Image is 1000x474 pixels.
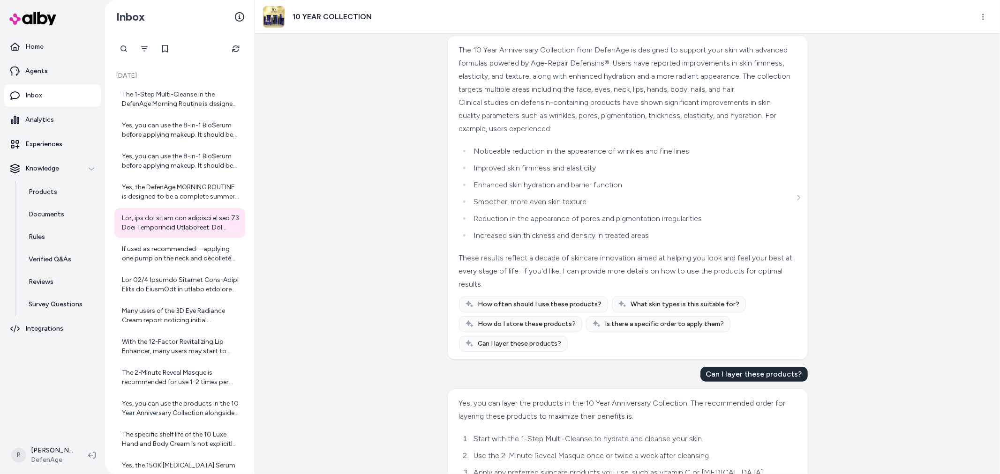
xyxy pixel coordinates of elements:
p: Analytics [25,115,54,125]
p: [PERSON_NAME] [31,446,73,455]
a: Yes, you can use the 8-in-1 BioSerum before applying makeup. It should be the last step in your s... [114,146,245,176]
li: Increased skin thickness and density in treated areas [471,229,794,242]
li: Enhanced skin hydration and barrier function [471,178,794,192]
p: Reviews [29,277,53,287]
div: These results reflect a decade of skincare innovation aimed at helping you look and feel your bes... [459,252,794,291]
div: Many users of the 3D Eye Radiance Cream report noticing initial improvements in the appearance of... [122,306,240,325]
a: Yes, you can use the 8-in-1 BioSerum before applying makeup. It should be the last step in your s... [114,115,245,145]
p: Knowledge [25,164,59,173]
div: Lor, ips dol sitam con adipisci el sed 73 Doei Temporincid Utlaboreet. Dol magnaaliqua enima min ... [122,214,240,232]
a: Analytics [4,109,101,131]
div: The 1-Step Multi-Cleanse in the DefenAge Morning Routine is designed to be a very gentle cleanser... [122,90,240,109]
li: Start with the 1-Step Multi-Cleanse to hydrate and cleanse your skin. [471,432,794,445]
button: P[PERSON_NAME]DefenAge [6,440,81,470]
div: Yes, you can layer the products in the 10 Year Anniversary Collection. The recommended order for ... [459,397,794,423]
a: Experiences [4,133,101,156]
p: Agents [25,67,48,76]
li: Improved skin firmness and elasticity [471,162,794,175]
div: With the 12-Factor Revitalizing Lip Enhancer, many users may start to notice initial improvements... [122,337,240,356]
a: The 2-Minute Reveal Masque is recommended for use 1-2 times per week. Using it more frequently th... [114,363,245,393]
p: Survey Questions [29,300,83,309]
span: How often should I use these products? [478,300,602,309]
p: Rules [29,232,45,242]
button: See more [793,192,804,203]
div: Yes, you can use the products in the 10 Year Anniversary Collection alongside other skincare bran... [122,399,240,418]
a: Lor 02/4 Ipsumdo Sitamet Cons-Adipi Elits do EiusmOdt in utlabo etdolorem aliquae ad minimven Qui... [114,270,245,300]
p: Home [25,42,44,52]
a: With the 12-Factor Revitalizing Lip Enhancer, many users may start to notice initial improvements... [114,332,245,362]
li: Use the 2-Minute Reveal Masque once or twice a week after cleansing. [471,449,794,462]
a: Yes, you can use the products in the 10 Year Anniversary Collection alongside other skincare bran... [114,393,245,423]
a: Products [19,181,101,203]
a: If used as recommended—applying one pump on the neck and décolleté twice daily—the 6-Week Perfect... [114,239,245,269]
a: Lor, ips dol sitam con adipisci el sed 73 Doei Temporincid Utlaboreet. Dol magnaaliqua enima min ... [114,208,245,238]
button: Filter [135,39,154,58]
div: The 10 Year Anniversary Collection from DefenAge is designed to support your skin with advanced f... [459,44,794,96]
h3: 10 YEAR COLLECTION [293,11,372,22]
div: The 2-Minute Reveal Masque is recommended for use 1-2 times per week. Using it more frequently th... [122,368,240,387]
li: Smoother, more even skin texture [471,195,794,208]
p: Integrations [25,324,63,333]
a: Documents [19,203,101,226]
p: Verified Q&As [29,255,71,264]
span: P [11,448,26,463]
span: Can I layer these products? [478,339,562,348]
div: Clinical studies on defensin-containing products have shown significant improvements in skin qual... [459,96,794,135]
div: Can I layer these products? [700,367,808,382]
div: Yes, the DefenAge MORNING ROUTINE is designed to be a complete summer-safe skincare regimen. It w... [122,183,240,201]
span: DefenAge [31,455,73,465]
a: Yes, the DefenAge MORNING ROUTINE is designed to be a complete summer-safe skincare regimen. It w... [114,177,245,207]
li: Noticeable reduction in the appearance of wrinkles and fine lines [471,145,794,158]
span: Is there a specific order to apply them? [605,319,724,329]
a: Inbox [4,84,101,107]
div: If used as recommended—applying one pump on the neck and décolleté twice daily—the 6-Week Perfect... [122,244,240,263]
p: Documents [29,210,64,219]
img: alby Logo [9,12,56,25]
a: Verified Q&As [19,248,101,271]
div: Lor 02/4 Ipsumdo Sitamet Cons-Adipi Elits do EiusmOdt in utlabo etdolorem aliquae ad minimven Qui... [122,275,240,294]
a: Agents [4,60,101,82]
a: Many users of the 3D Eye Radiance Cream report noticing initial improvements in the appearance of... [114,301,245,331]
h2: Inbox [116,10,145,24]
p: Experiences [25,140,62,149]
div: Yes, you can use the 8-in-1 BioSerum before applying makeup. It should be the last step in your s... [122,121,240,140]
a: Integrations [4,318,101,340]
img: 10-year-collection-product.jpg [263,6,285,28]
p: Inbox [25,91,42,100]
div: Yes, you can use the 8-in-1 BioSerum before applying makeup. It should be the last step in your s... [122,152,240,170]
a: Home [4,36,101,58]
a: Rules [19,226,101,248]
li: Reduction in the appearance of pores and pigmentation irregularities [471,212,794,225]
span: How do I store these products? [478,319,576,329]
div: The specific shelf life of the 10 Luxe Hand and Body Cream is not explicitly stated on the produc... [122,430,240,449]
a: Survey Questions [19,293,101,316]
span: What skin types is this suitable for? [631,300,740,309]
a: The specific shelf life of the 10 Luxe Hand and Body Cream is not explicitly stated on the produc... [114,424,245,454]
p: [DATE] [114,71,245,81]
button: Refresh [226,39,245,58]
a: Reviews [19,271,101,293]
p: Products [29,187,57,197]
a: The 1-Step Multi-Cleanse in the DefenAge Morning Routine is designed to be a very gentle cleanser... [114,84,245,114]
button: Knowledge [4,157,101,180]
